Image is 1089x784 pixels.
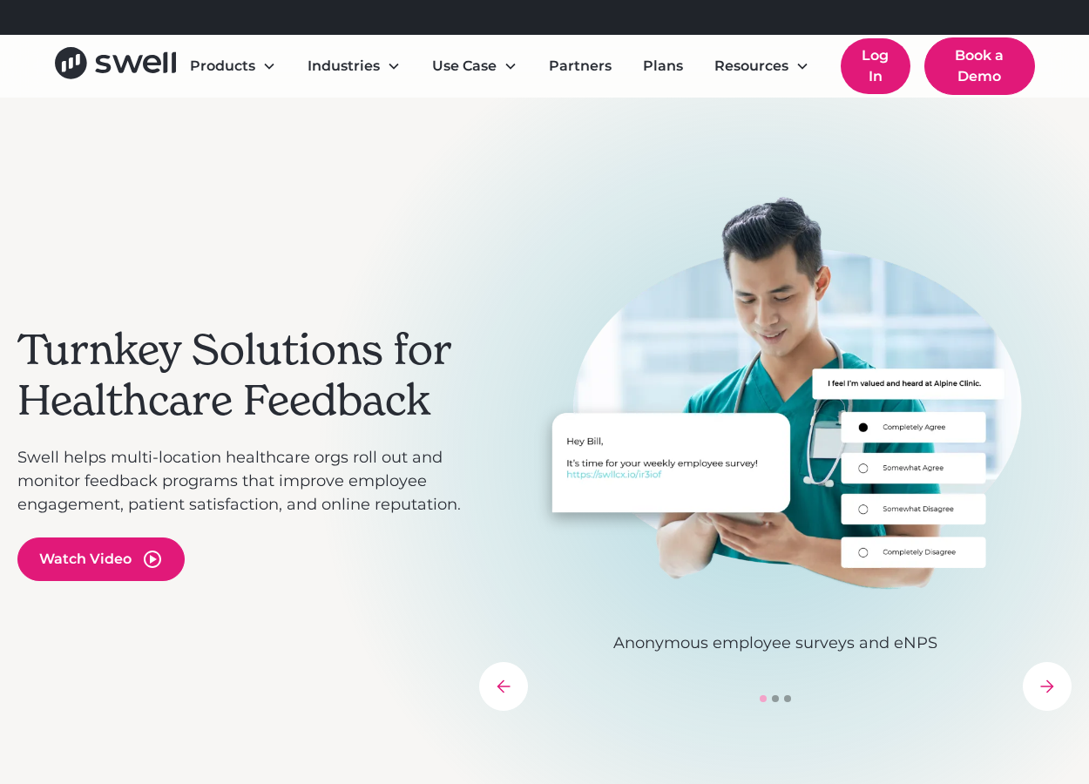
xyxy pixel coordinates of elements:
[479,195,1072,711] div: carousel
[479,195,1072,655] div: 3 of 3
[294,49,415,84] div: Industries
[55,47,177,85] a: home
[17,446,462,517] p: Swell helps multi-location healthcare orgs roll out and monitor feedback programs that improve em...
[924,37,1035,95] a: Book a Demo
[190,56,255,77] div: Products
[772,695,779,702] div: Show slide 2 of 3
[418,49,531,84] div: Use Case
[841,38,910,94] a: Log In
[714,56,788,77] div: Resources
[791,596,1089,784] iframe: Chat Widget
[535,49,626,84] a: Partners
[479,662,528,711] div: previous slide
[784,695,791,702] div: Show slide 3 of 3
[479,632,1072,655] p: Anonymous employee surveys and eNPS
[760,695,767,702] div: Show slide 1 of 3
[432,56,497,77] div: Use Case
[700,49,823,84] div: Resources
[39,549,132,570] div: Watch Video
[17,537,185,581] a: open lightbox
[176,49,290,84] div: Products
[17,325,462,425] h2: Turnkey Solutions for Healthcare Feedback
[308,56,380,77] div: Industries
[629,49,697,84] a: Plans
